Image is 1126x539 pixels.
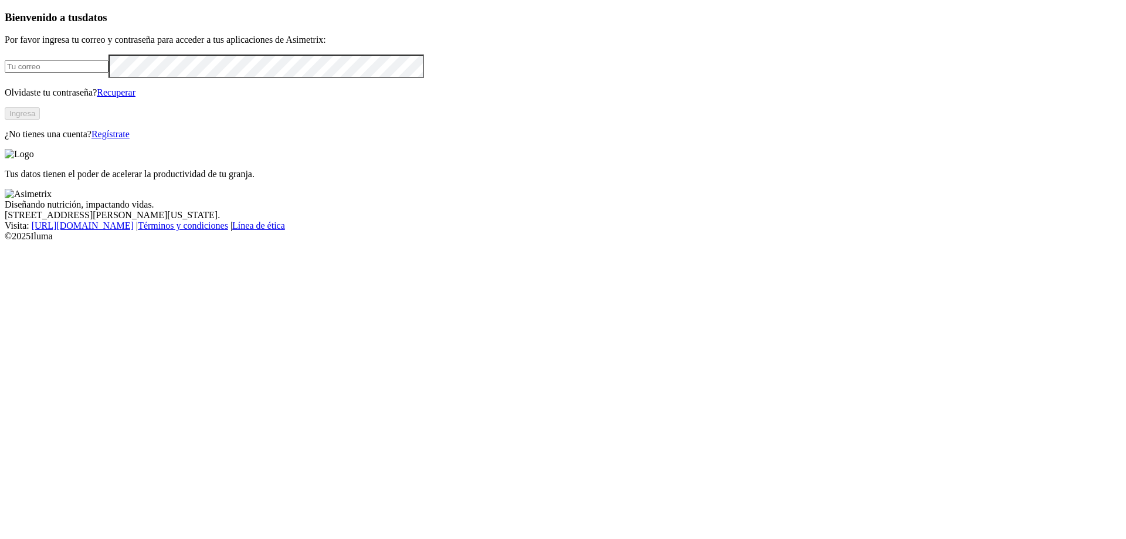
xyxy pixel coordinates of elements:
[5,221,1121,231] div: Visita : | |
[5,169,1121,179] p: Tus datos tienen el poder de acelerar la productividad de tu granja.
[232,221,285,230] a: Línea de ética
[5,11,1121,24] h3: Bienvenido a tus
[5,189,52,199] img: Asimetrix
[5,199,1121,210] div: Diseñando nutrición, impactando vidas.
[91,129,130,139] a: Regístrate
[5,107,40,120] button: Ingresa
[5,129,1121,140] p: ¿No tienes una cuenta?
[5,231,1121,242] div: © 2025 Iluma
[5,87,1121,98] p: Olvidaste tu contraseña?
[5,60,108,73] input: Tu correo
[82,11,107,23] span: datos
[5,210,1121,221] div: [STREET_ADDRESS][PERSON_NAME][US_STATE].
[5,35,1121,45] p: Por favor ingresa tu correo y contraseña para acceder a tus aplicaciones de Asimetrix:
[5,149,34,160] img: Logo
[138,221,228,230] a: Términos y condiciones
[97,87,135,97] a: Recuperar
[32,221,134,230] a: [URL][DOMAIN_NAME]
